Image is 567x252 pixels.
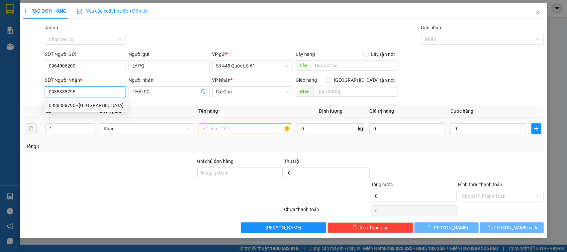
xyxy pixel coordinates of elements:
[241,222,327,233] button: [PERSON_NAME]
[129,76,210,84] div: Người nhận
[26,143,219,150] div: Tổng: 1
[216,87,289,97] span: Sài Gòn
[49,102,124,109] div: 0938338795 - [GEOGRAPHIC_DATA]
[458,182,502,187] label: Hình thức thanh toán
[212,77,231,83] span: VP Nhận
[421,25,441,30] label: Gán nhãn
[26,123,37,134] button: delete
[296,86,313,97] span: Giao
[23,9,28,13] span: plus
[199,108,220,114] span: Tên hàng
[104,124,189,134] span: Khác
[212,51,293,58] div: VP gửi
[535,10,540,15] span: close
[480,222,544,233] button: [PERSON_NAME] và In
[319,108,342,114] span: Định lượng
[432,224,468,231] span: [PERSON_NAME]
[352,225,357,230] span: delete
[77,8,147,14] span: Yêu cầu xuất hóa đơn điện tử
[296,52,315,57] span: Lấy hàng
[45,100,128,111] div: 0938338795 - THÁI SG
[284,159,299,164] span: Thu Hộ
[328,222,413,233] button: deleteXóa Thông tin
[129,51,210,58] div: Người gửi
[266,224,301,231] span: [PERSON_NAME]
[199,123,292,134] input: VD: Bàn, Ghế
[45,76,126,84] div: SĐT Người Nhận
[296,77,317,83] span: Giao hàng
[313,86,398,97] input: Dọc đường
[23,8,66,14] span: TẠO ĐƠN HÀNG
[296,60,311,71] span: Lấy
[485,225,493,230] span: loading
[528,3,547,22] button: Close
[77,9,82,14] img: icon
[45,51,126,58] div: SĐT Người Gửi
[531,123,541,134] button: plus
[369,108,394,114] span: Giá trị hàng
[311,60,398,71] input: Dọc đường
[493,224,539,231] span: [PERSON_NAME] và In
[357,123,364,134] span: kg
[360,224,389,231] span: Xóa Thông tin
[415,222,478,233] button: [PERSON_NAME]
[331,76,398,84] span: [GEOGRAPHIC_DATA] tận nơi
[532,126,541,131] span: plus
[284,206,371,217] div: Chưa thanh toán
[197,168,283,178] input: Ghi chú đơn hàng
[197,159,234,164] label: Ghi chú đơn hàng
[369,51,398,58] span: Lấy tận nơi
[369,123,445,134] input: 0
[450,108,473,114] span: Cước hàng
[200,89,206,94] span: user-add
[371,182,393,187] span: Tổng cước
[425,225,432,230] span: loading
[216,61,289,71] span: Số 448 Quốc Lộ 61
[45,25,58,30] label: Tác vụ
